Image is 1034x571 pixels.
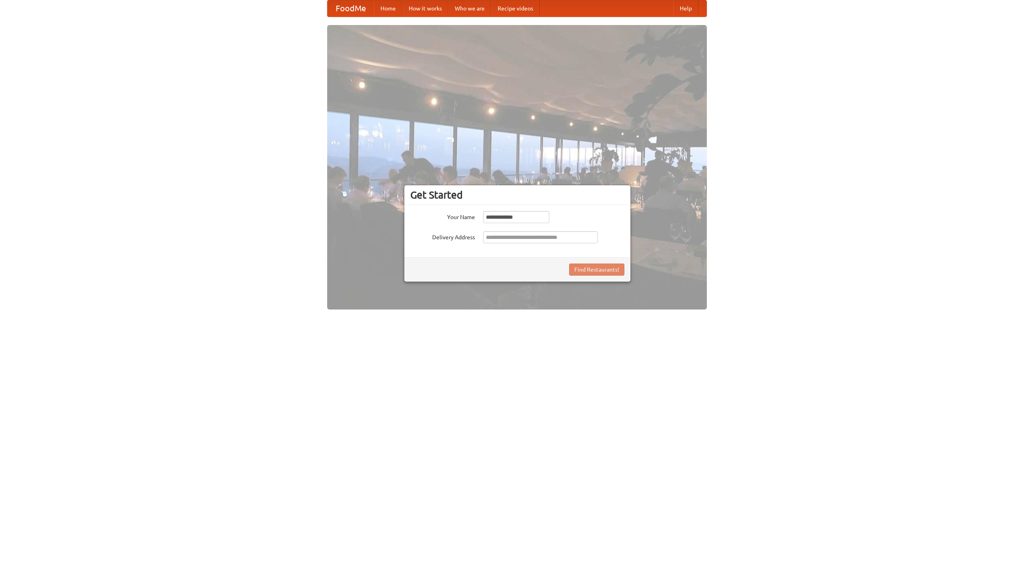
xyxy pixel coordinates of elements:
a: FoodMe [328,0,374,17]
label: Your Name [410,211,475,221]
label: Delivery Address [410,231,475,241]
button: Find Restaurants! [569,264,624,276]
h3: Get Started [410,189,624,201]
a: Recipe videos [491,0,540,17]
a: How it works [402,0,448,17]
a: Help [673,0,698,17]
a: Who we are [448,0,491,17]
a: Home [374,0,402,17]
